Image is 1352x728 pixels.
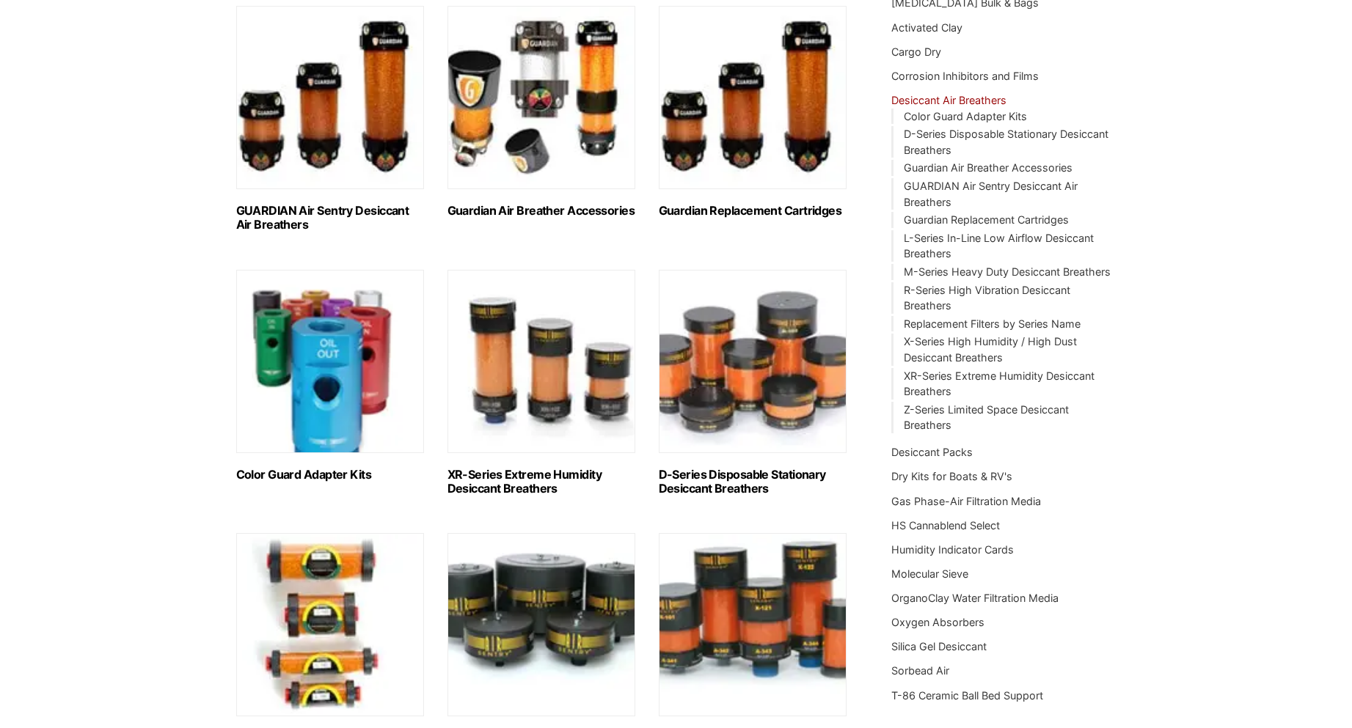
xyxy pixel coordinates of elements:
[891,689,1043,702] a: T-86 Ceramic Ball Bed Support
[236,6,424,232] a: Visit product category GUARDIAN Air Sentry Desiccant Air Breathers
[447,6,635,189] img: Guardian Air Breather Accessories
[447,6,635,218] a: Visit product category Guardian Air Breather Accessories
[447,204,635,218] h2: Guardian Air Breather Accessories
[447,468,635,496] h2: XR-Series Extreme Humidity Desiccant Breathers
[236,533,424,716] img: L-Series In-Line Low Airflow Desiccant Breathers
[891,45,941,58] a: Cargo Dry
[891,470,1012,482] a: Dry Kits for Boats & RV's
[904,369,1095,398] a: XR-Series Extreme Humidity Desiccant Breathers
[659,6,847,218] a: Visit product category Guardian Replacement Cartridges
[659,533,847,716] img: X-Series High Humidity / High Dust Desiccant Breathers
[891,567,968,580] a: Molecular Sieve
[891,94,1006,106] a: Desiccant Air Breathers
[891,446,973,458] a: Desiccant Packs
[904,265,1111,278] a: M-Series Heavy Duty Desiccant Breathers
[447,270,635,496] a: Visit product category XR-Series Extreme Humidity Desiccant Breathers
[236,270,424,453] img: Color Guard Adapter Kits
[659,468,847,496] h2: D-Series Disposable Stationary Desiccant Breathers
[891,616,984,628] a: Oxygen Absorbers
[904,128,1108,156] a: D-Series Disposable Stationary Desiccant Breathers
[891,519,1000,532] a: HS Cannablend Select
[904,180,1078,208] a: GUARDIAN Air Sentry Desiccant Air Breathers
[659,270,847,453] img: D-Series Disposable Stationary Desiccant Breathers
[904,284,1070,312] a: R-Series High Vibration Desiccant Breathers
[891,640,987,652] a: Silica Gel Desiccant
[904,403,1069,432] a: Z-Series Limited Space Desiccant Breathers
[904,335,1077,364] a: X-Series High Humidity / High Dust Desiccant Breathers
[904,317,1081,330] a: Replacement Filters by Series Name
[236,6,424,189] img: GUARDIAN Air Sentry Desiccant Air Breathers
[891,543,1014,556] a: Humidity Indicator Cards
[659,270,847,496] a: Visit product category D-Series Disposable Stationary Desiccant Breathers
[659,6,847,189] img: Guardian Replacement Cartridges
[236,270,424,482] a: Visit product category Color Guard Adapter Kits
[891,664,949,677] a: Sorbead Air
[904,161,1073,174] a: Guardian Air Breather Accessories
[236,468,424,482] h2: Color Guard Adapter Kits
[904,213,1069,226] a: Guardian Replacement Cartridges
[904,110,1027,122] a: Color Guard Adapter Kits
[891,495,1041,507] a: Gas Phase-Air Filtration Media
[904,232,1094,260] a: L-Series In-Line Low Airflow Desiccant Breathers
[447,533,635,716] img: M-Series Heavy Duty Desiccant Breathers
[236,204,424,232] h2: GUARDIAN Air Sentry Desiccant Air Breathers
[891,70,1039,82] a: Corrosion Inhibitors and Films
[447,270,635,453] img: XR-Series Extreme Humidity Desiccant Breathers
[891,21,962,34] a: Activated Clay
[659,204,847,218] h2: Guardian Replacement Cartridges
[891,592,1059,604] a: OrganoClay Water Filtration Media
